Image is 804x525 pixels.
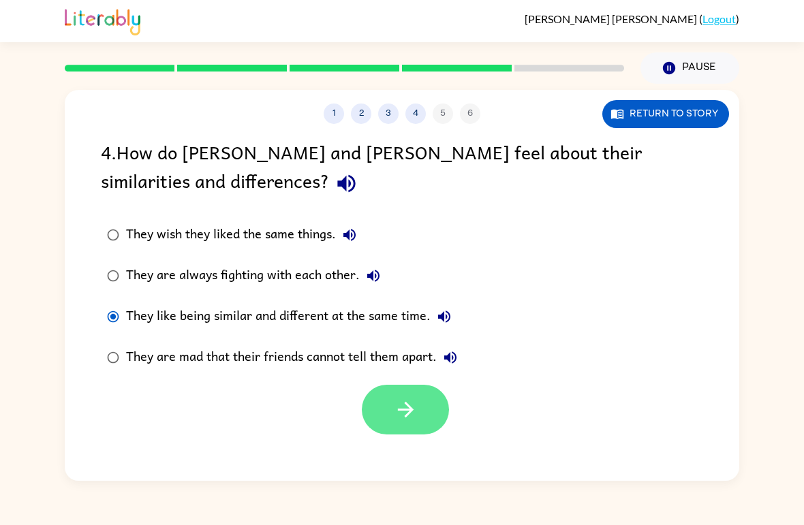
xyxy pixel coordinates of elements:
[602,100,729,128] button: Return to story
[702,12,736,25] a: Logout
[101,138,703,201] div: 4 . How do [PERSON_NAME] and [PERSON_NAME] feel about their similarities and differences?
[126,303,458,330] div: They like being similar and different at the same time.
[65,5,140,35] img: Literably
[126,344,464,371] div: They are mad that their friends cannot tell them apart.
[126,262,387,289] div: They are always fighting with each other.
[525,12,699,25] span: [PERSON_NAME] [PERSON_NAME]
[525,12,739,25] div: ( )
[336,221,363,249] button: They wish they liked the same things.
[324,104,344,124] button: 1
[351,104,371,124] button: 2
[431,303,458,330] button: They like being similar and different at the same time.
[640,52,739,84] button: Pause
[437,344,464,371] button: They are mad that their friends cannot tell them apart.
[405,104,426,124] button: 4
[378,104,399,124] button: 3
[360,262,387,289] button: They are always fighting with each other.
[126,221,363,249] div: They wish they liked the same things.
